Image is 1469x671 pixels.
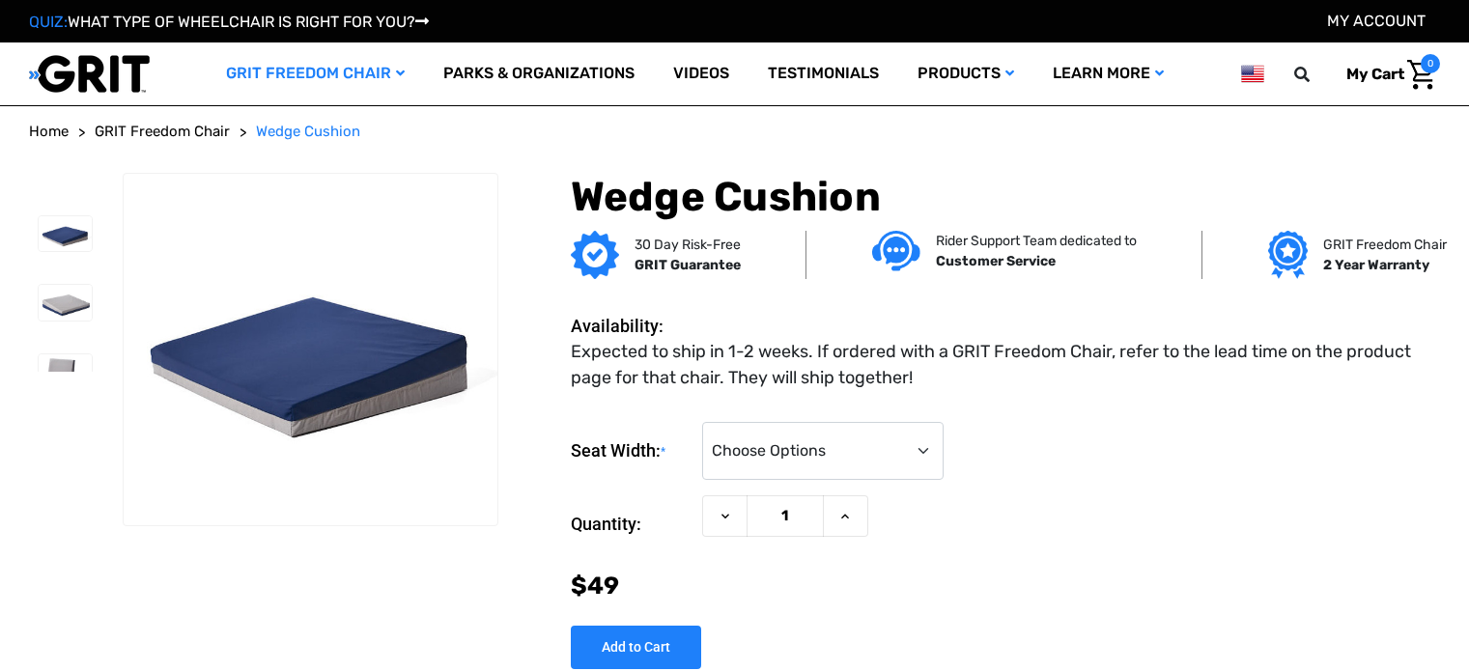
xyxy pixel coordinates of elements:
[1332,54,1440,95] a: Cart with 0 items
[571,231,619,279] img: GRIT Guarantee
[571,572,619,600] span: $49
[39,354,92,390] img: GRIT Wedge Cushion: foam wheelchair cushion pictured standing on end with wedge at bottom and nar...
[936,231,1137,251] p: Rider Support Team dedicated to
[256,121,360,143] a: Wedge Cushion
[29,13,68,31] span: QUIZ:
[29,121,1440,143] nav: Breadcrumb
[39,216,92,252] img: GRIT Wedge Cushion: foam wheelchair cushion for positioning and comfort shown in 18/"20 width wit...
[1323,257,1429,273] strong: 2 Year Warranty
[749,42,898,105] a: Testimonials
[29,54,150,94] img: GRIT All-Terrain Wheelchair and Mobility Equipment
[1033,42,1183,105] a: Learn More
[654,42,749,105] a: Videos
[1346,65,1404,83] span: My Cart
[95,123,230,140] span: GRIT Freedom Chair
[207,42,424,105] a: GRIT Freedom Chair
[635,257,741,273] strong: GRIT Guarantee
[29,123,69,140] span: Home
[872,231,920,270] img: Customer service
[1327,12,1426,30] a: Account
[256,123,360,140] span: Wedge Cushion
[95,121,230,143] a: GRIT Freedom Chair
[1241,62,1264,86] img: us.png
[571,495,692,553] label: Quantity:
[29,13,429,31] a: QUIZ:WHAT TYPE OF WHEELCHAIR IS RIGHT FOR YOU?
[571,626,701,669] input: Add to Cart
[571,422,692,481] label: Seat Width:
[571,173,1440,221] h1: Wedge Cushion
[1303,54,1332,95] input: Search
[1323,235,1447,255] p: GRIT Freedom Chair
[124,225,497,474] img: GRIT Wedge Cushion: foam wheelchair cushion for positioning and comfort shown in 18/"20 width wit...
[571,339,1430,391] dd: Expected to ship in 1-2 weeks. If ordered with a GRIT Freedom Chair, refer to the lead time on th...
[1268,231,1308,279] img: Grit freedom
[1407,60,1435,90] img: Cart
[1421,54,1440,73] span: 0
[635,235,741,255] p: 30 Day Risk-Free
[898,42,1033,105] a: Products
[571,313,692,339] dt: Availability:
[39,285,92,321] img: GRIT Wedge Cushion: foam wheelchair cushion for positioning and comfort shown in 18/"20 width wit...
[936,253,1056,269] strong: Customer Service
[29,121,69,143] a: Home
[424,42,654,105] a: Parks & Organizations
